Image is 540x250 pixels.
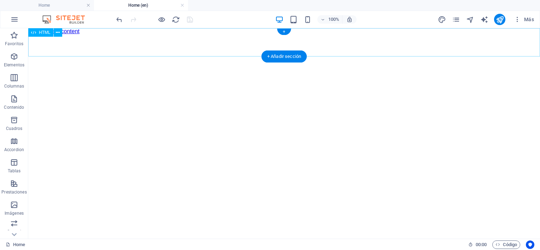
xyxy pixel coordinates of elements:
[41,15,94,24] img: Editor Logo
[94,1,188,9] h4: Home (en)
[171,15,180,24] button: reload
[172,16,180,24] i: Volver a cargar página
[466,15,474,24] button: navigator
[494,14,505,25] button: publish
[262,50,307,63] div: + Añadir sección
[5,210,24,216] p: Imágenes
[157,15,166,24] button: Haz clic para salir del modo de previsualización y seguir editando
[346,16,353,23] i: Al redimensionar, ajustar el nivel de zoom automáticamente para ajustarse al dispositivo elegido.
[8,168,21,174] p: Tablas
[438,15,446,24] button: design
[4,105,24,110] p: Contenido
[1,189,27,195] p: Prestaciones
[476,240,487,249] span: 00 00
[5,41,23,47] p: Favoritos
[317,15,342,24] button: 100%
[452,15,460,24] button: pages
[468,240,487,249] h6: Tiempo de la sesión
[115,15,123,24] button: undo
[328,15,339,24] h6: 100%
[4,147,24,153] p: Accordion
[452,16,460,24] i: Páginas (Ctrl+Alt+S)
[6,240,25,249] a: Haz clic para cancelar la selección y doble clic para abrir páginas
[514,16,534,23] span: Más
[511,14,537,25] button: Más
[115,16,123,24] i: Deshacer: Cambiar HTML (Ctrl+Z)
[496,16,504,24] i: Publicar
[39,30,51,35] span: HTML
[526,240,534,249] button: Usercentrics
[495,240,517,249] span: Código
[481,242,482,247] span: :
[438,16,446,24] i: Diseño (Ctrl+Alt+Y)
[4,62,24,68] p: Elementos
[492,240,520,249] button: Código
[277,29,291,35] div: +
[4,83,24,89] p: Columnas
[480,15,488,24] button: text_generator
[6,126,23,131] p: Cuadros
